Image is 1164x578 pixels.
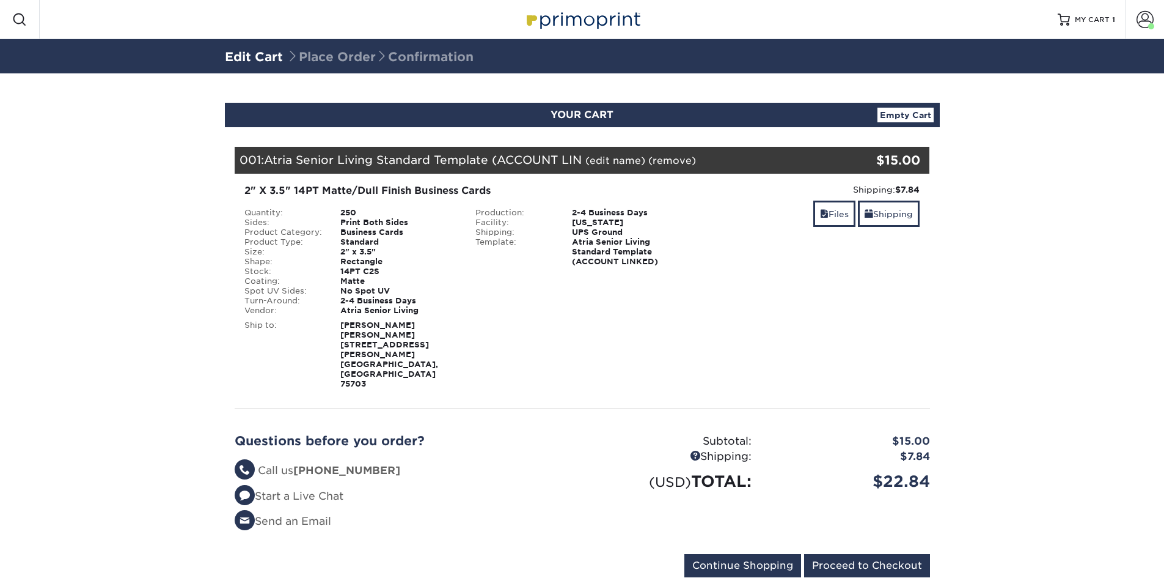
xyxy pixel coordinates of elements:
[331,267,466,276] div: 14PT C2S
[563,228,698,237] div: UPS Ground
[551,109,613,120] span: YOUR CART
[761,470,939,493] div: $22.84
[235,463,573,479] li: Call us
[563,208,698,218] div: 2-4 Business Days
[331,228,466,237] div: Business Cards
[684,554,801,577] input: Continue Shopping
[331,208,466,218] div: 250
[235,228,332,237] div: Product Category:
[877,108,934,122] a: Empty Cart
[340,320,438,388] strong: [PERSON_NAME] [PERSON_NAME] [STREET_ADDRESS][PERSON_NAME] [GEOGRAPHIC_DATA], [GEOGRAPHIC_DATA] 75703
[813,201,855,227] a: Files
[293,464,400,476] strong: [PHONE_NUMBER]
[707,183,920,196] div: Shipping:
[466,208,563,218] div: Production:
[582,434,761,450] div: Subtotal:
[331,218,466,228] div: Print Both Sides
[331,296,466,306] div: 2-4 Business Days
[235,490,343,502] a: Start a Live Chat
[895,185,920,195] strong: $7.84
[521,6,643,32] img: Primoprint
[235,434,573,448] h2: Questions before you order?
[761,434,939,450] div: $15.00
[804,554,930,577] input: Proceed to Checkout
[585,155,645,166] a: (edit name)
[331,286,466,296] div: No Spot UV
[331,237,466,247] div: Standard
[466,228,563,237] div: Shipping:
[331,257,466,267] div: Rectangle
[761,449,939,465] div: $7.84
[235,296,332,306] div: Turn-Around:
[225,50,283,64] a: Edit Cart
[235,147,814,174] div: 001:
[235,320,332,389] div: Ship to:
[582,449,761,465] div: Shipping:
[1075,15,1110,25] span: MY CART
[648,155,696,166] a: (remove)
[235,306,332,316] div: Vendor:
[235,247,332,257] div: Size:
[235,237,332,247] div: Product Type:
[235,286,332,296] div: Spot UV Sides:
[466,237,563,267] div: Template:
[331,247,466,257] div: 2" x 3.5"
[466,218,563,228] div: Facility:
[331,306,466,316] div: Atria Senior Living
[235,276,332,286] div: Coating:
[858,201,920,227] a: Shipping
[820,209,829,219] span: files
[814,151,921,169] div: $15.00
[235,257,332,267] div: Shape:
[331,276,466,286] div: Matte
[865,209,873,219] span: shipping
[1112,15,1115,24] span: 1
[244,183,689,198] div: 2" X 3.5" 14PT Matte/Dull Finish Business Cards
[582,470,761,493] div: TOTAL:
[287,50,474,64] span: Place Order Confirmation
[563,237,698,267] div: Atria Senior Living Standard Template (ACCOUNT LINKED)
[563,218,698,228] div: [US_STATE]
[235,218,332,228] div: Sides:
[649,474,691,490] small: (USD)
[235,515,331,527] a: Send an Email
[235,267,332,276] div: Stock:
[264,153,582,166] span: Atria Senior Living Standard Template (ACCOUNT LIN
[235,208,332,218] div: Quantity:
